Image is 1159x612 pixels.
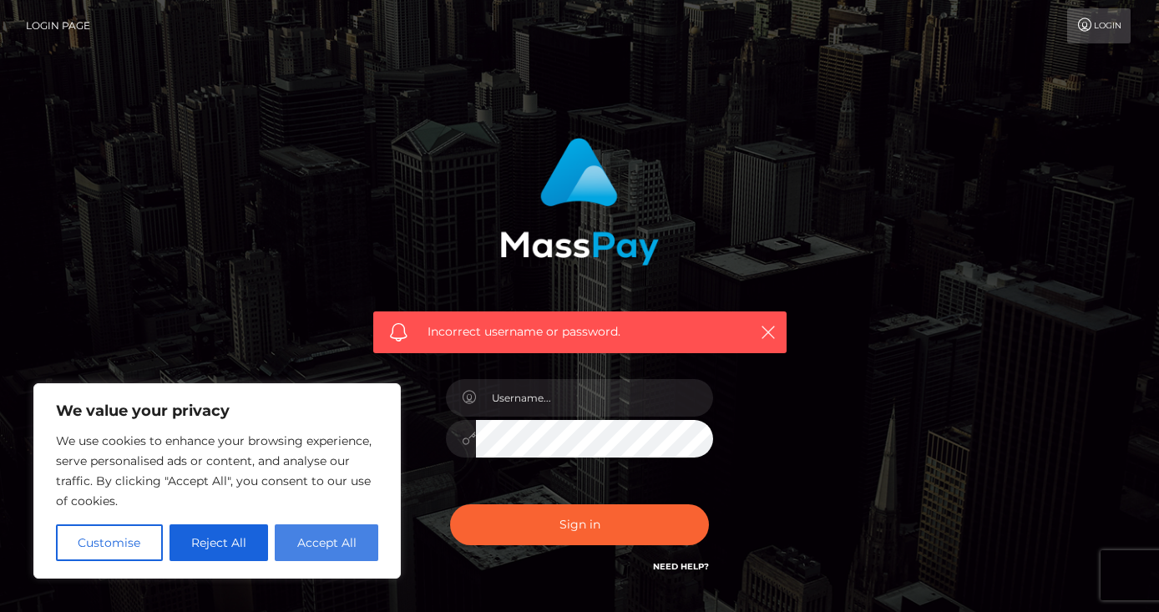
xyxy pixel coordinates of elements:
button: Reject All [170,524,269,561]
button: Customise [56,524,163,561]
div: We value your privacy [33,383,401,579]
a: Login Page [26,8,90,43]
a: Need Help? [653,561,709,572]
span: Incorrect username or password. [428,323,732,341]
p: We use cookies to enhance your browsing experience, serve personalised ads or content, and analys... [56,431,378,511]
p: We value your privacy [56,401,378,421]
input: Username... [476,379,713,417]
button: Sign in [450,504,709,545]
a: Login [1067,8,1131,43]
img: MassPay Login [500,138,659,266]
button: Accept All [275,524,378,561]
